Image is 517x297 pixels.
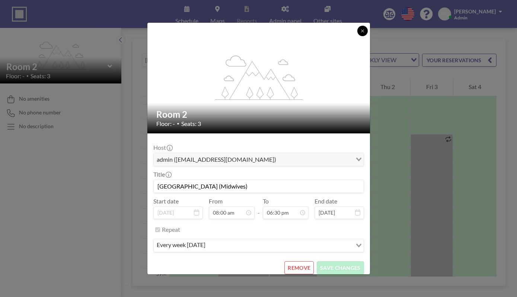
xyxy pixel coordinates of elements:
[181,120,201,127] span: Seats: 3
[263,198,269,205] label: To
[153,171,171,178] label: Title
[278,155,351,164] input: Search for option
[154,180,364,193] input: (No title)
[153,144,172,151] label: Host
[208,241,351,250] input: Search for option
[155,155,278,164] span: admin ([EMAIL_ADDRESS][DOMAIN_NAME])
[156,120,175,127] span: Floor: -
[162,226,180,233] label: Repeat
[209,198,223,205] label: From
[258,200,260,217] span: -
[215,55,303,100] g: flex-grow: 1.2;
[177,121,179,126] span: •
[153,198,179,205] label: Start date
[284,261,314,274] button: REMOVE
[155,241,207,250] span: every week [DATE]
[154,153,364,166] div: Search for option
[154,239,364,252] div: Search for option
[317,261,364,274] button: SAVE CHANGES
[315,198,337,205] label: End date
[156,109,362,120] h2: Room 2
